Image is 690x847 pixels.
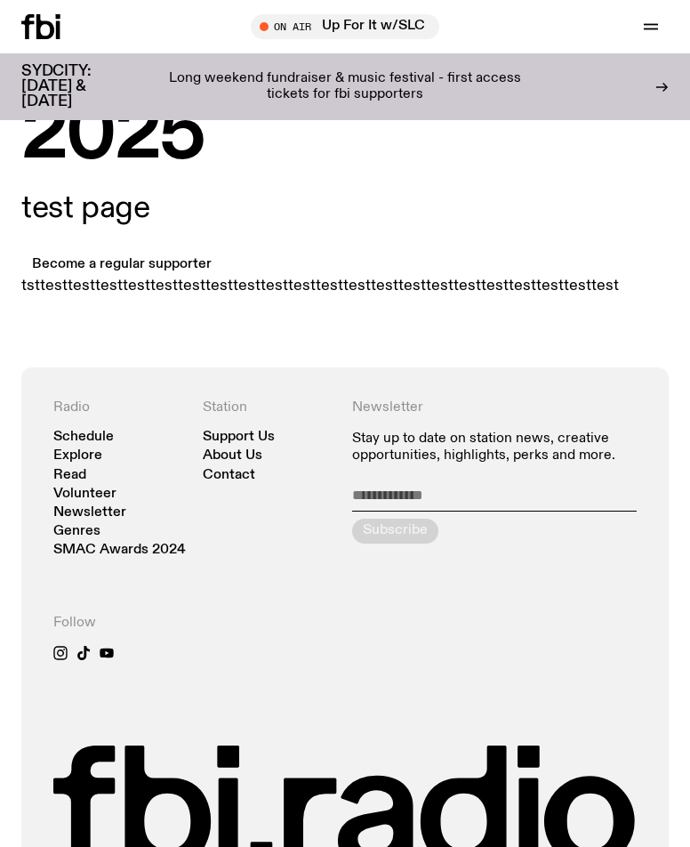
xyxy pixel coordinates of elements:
[149,71,541,102] p: Long weekend fundraiser & music festival - first access tickets for fbi supporters
[53,544,186,557] a: SMAC Awards 2024
[21,252,222,277] a: Become a regular supporter
[53,525,100,538] a: Genres
[203,431,275,444] a: Support Us
[352,399,637,416] h4: Newsletter
[53,488,116,501] a: Volunteer
[53,399,189,416] h4: Radio
[21,193,669,223] p: test page
[251,14,439,39] button: On AirUp For It w/SLC
[352,431,637,464] p: Stay up to date on station news, creative opportunities, highlights, perks and more.
[53,506,126,520] a: Newsletter
[203,469,255,482] a: Contact
[53,615,189,632] h4: Follow
[53,431,114,444] a: Schedule
[21,277,534,296] p: tsttesttesttesttesttesttesttesttesttesttesttesttesttesttesttesttesttesttesttesttesttest
[21,28,669,172] h1: Supporter Drive 2025
[53,469,86,482] a: Read
[352,519,438,544] button: Subscribe
[53,449,102,463] a: Explore
[203,399,338,416] h4: Station
[203,449,262,463] a: About Us
[21,64,135,109] h3: SYDCITY: [DATE] & [DATE]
